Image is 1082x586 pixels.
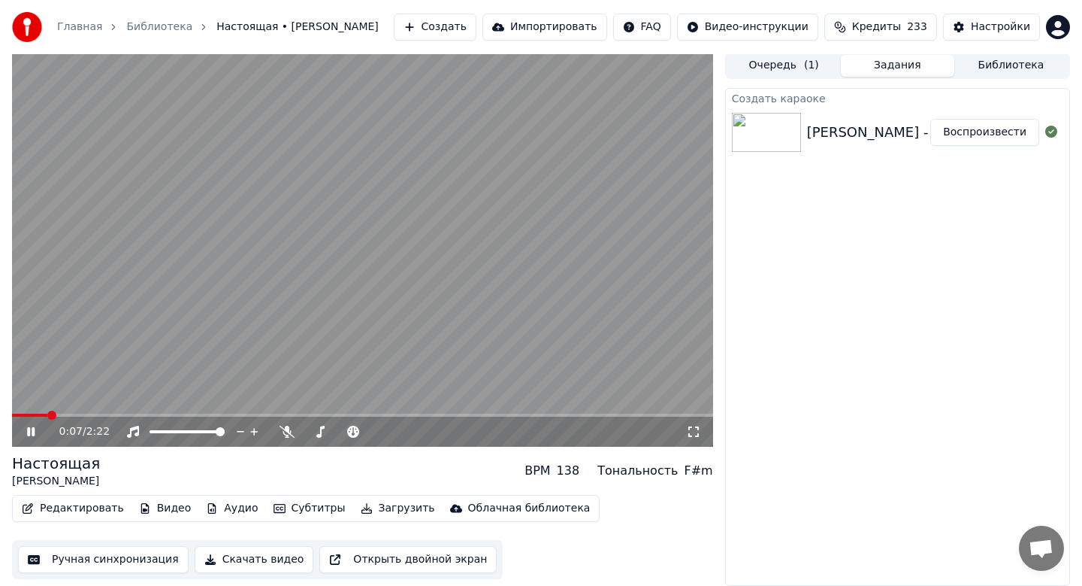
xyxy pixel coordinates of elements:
[355,498,441,519] button: Загрузить
[126,20,192,35] a: Библиотека
[59,424,83,439] span: 0:07
[557,462,580,480] div: 138
[482,14,607,41] button: Импортировать
[195,546,314,573] button: Скачать видео
[613,14,671,41] button: FAQ
[841,55,954,77] button: Задания
[971,20,1030,35] div: Настройки
[852,20,901,35] span: Кредиты
[597,462,678,480] div: Тональность
[12,453,100,474] div: Настоящая
[684,462,712,480] div: F#m
[677,14,818,41] button: Видео-инструкции
[18,546,189,573] button: Ручная синхронизация
[943,14,1040,41] button: Настройки
[1019,526,1064,571] div: Открытый чат
[57,20,379,35] nav: breadcrumb
[86,424,110,439] span: 2:22
[16,498,130,519] button: Редактировать
[807,122,1012,143] div: [PERSON_NAME] - Настоящая
[804,58,819,73] span: ( 1 )
[57,20,102,35] a: Главная
[216,20,379,35] span: Настоящая • [PERSON_NAME]
[12,12,42,42] img: youka
[930,119,1039,146] button: Воспроизвести
[824,14,937,41] button: Кредиты233
[907,20,927,35] span: 233
[954,55,1068,77] button: Библиотека
[319,546,497,573] button: Открыть двойной экран
[524,462,550,480] div: BPM
[200,498,264,519] button: Аудио
[12,474,100,489] div: [PERSON_NAME]
[133,498,198,519] button: Видео
[727,55,841,77] button: Очередь
[726,89,1069,107] div: Создать караоке
[267,498,352,519] button: Субтитры
[59,424,95,439] div: /
[468,501,591,516] div: Облачная библиотека
[394,14,476,41] button: Создать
